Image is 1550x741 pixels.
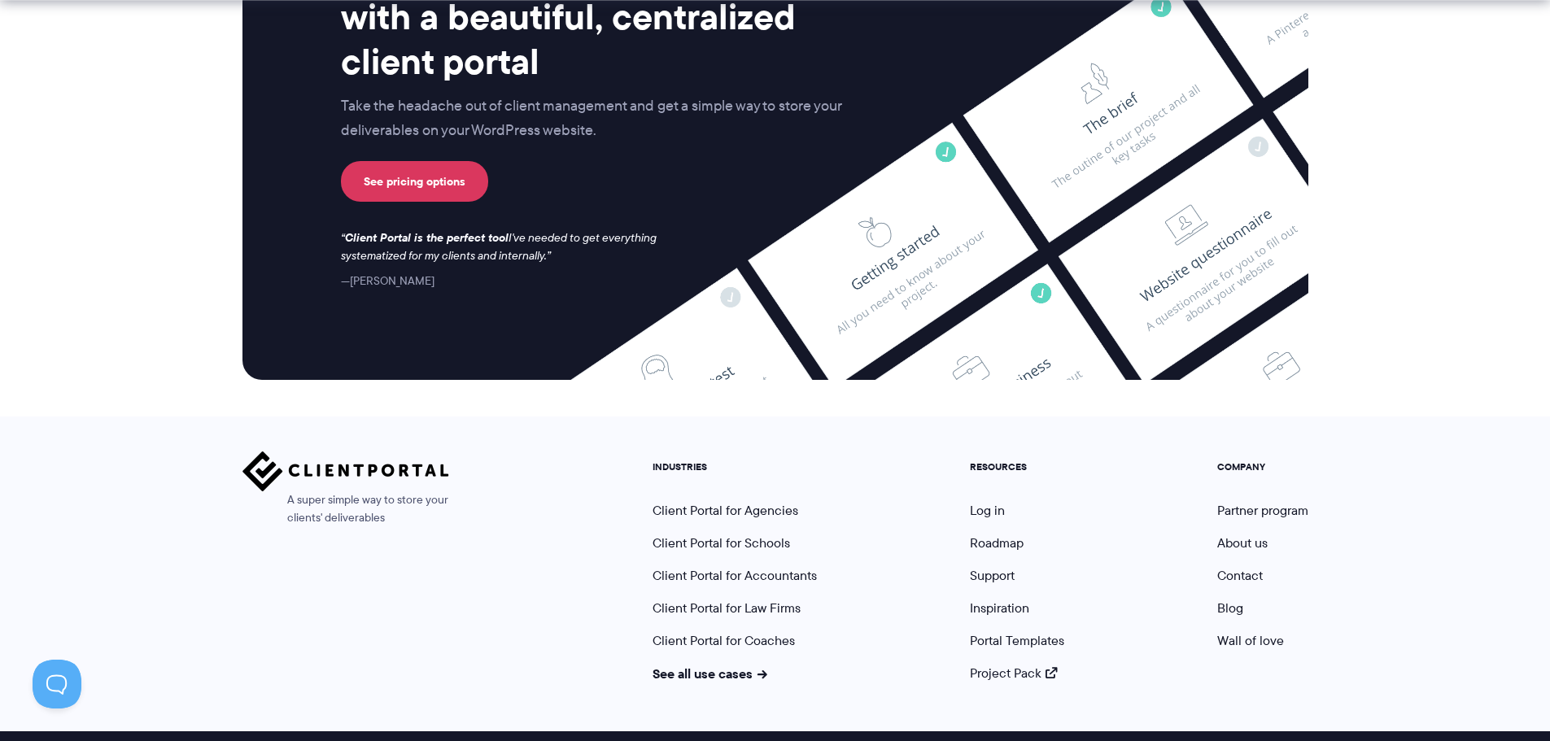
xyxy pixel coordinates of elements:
a: See all use cases [653,664,768,683]
a: Inspiration [970,599,1029,617]
cite: [PERSON_NAME] [341,272,434,289]
a: Client Portal for Agencies [653,501,798,520]
h5: COMPANY [1217,461,1308,473]
a: Client Portal for Accountants [653,566,817,585]
a: Client Portal for Law Firms [653,599,801,617]
a: Blog [1217,599,1243,617]
h5: INDUSTRIES [653,461,817,473]
a: Support [970,566,1015,585]
iframe: Toggle Customer Support [33,660,81,708]
a: Log in [970,501,1005,520]
a: Wall of love [1217,631,1284,650]
a: About us [1217,534,1268,552]
a: Client Portal for Coaches [653,631,795,650]
span: A super simple way to store your clients' deliverables [242,491,449,527]
p: I've needed to get everything systematized for my clients and internally. [341,229,673,265]
h5: RESOURCES [970,461,1064,473]
strong: Client Portal is the perfect tool [345,229,509,246]
a: Roadmap [970,534,1024,552]
a: Client Portal for Schools [653,534,790,552]
a: Partner program [1217,501,1308,520]
a: See pricing options [341,161,488,202]
a: Portal Templates [970,631,1064,650]
p: Take the headache out of client management and get a simple way to store your deliverables on you... [341,94,876,143]
a: Contact [1217,566,1263,585]
a: Project Pack [970,664,1058,682]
